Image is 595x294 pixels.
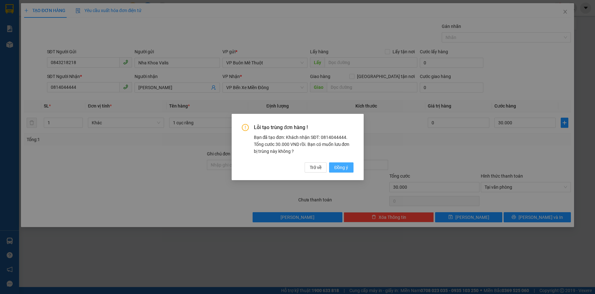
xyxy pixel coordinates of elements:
[254,124,354,131] span: Lỗi tạo trùng đơn hàng !
[305,162,327,173] button: Trở về
[310,164,321,171] span: Trở về
[254,134,354,155] div: Bạn đã tạo đơn: Khách nhận SĐT: 0814044444. Tổng cước 30.000 VND rồi. Bạn có muốn lưu đơn bị trùn...
[334,164,348,171] span: Đồng ý
[242,124,249,131] span: exclamation-circle
[329,162,353,173] button: Đồng ý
